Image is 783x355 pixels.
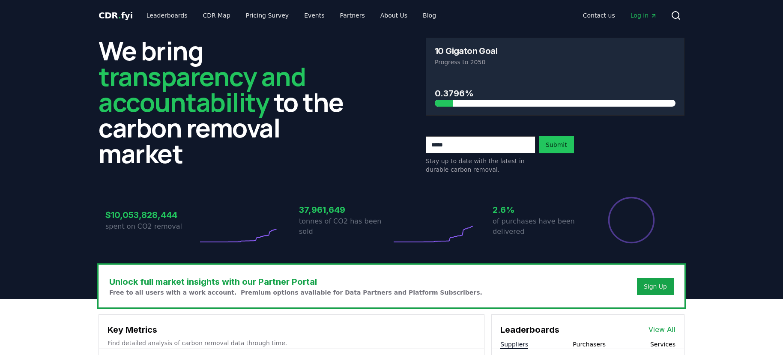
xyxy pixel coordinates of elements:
a: Leaderboards [140,8,194,23]
a: CDR Map [196,8,237,23]
a: About Us [374,8,414,23]
a: Log in [624,8,664,23]
a: Partners [333,8,372,23]
button: Suppliers [500,340,528,349]
p: Stay up to date with the latest in durable carbon removal. [426,157,535,174]
span: transparency and accountability [99,59,305,119]
h2: We bring to the carbon removal market [99,38,357,166]
div: Percentage of sales delivered [607,196,655,244]
h3: 2.6% [493,203,585,216]
span: CDR fyi [99,10,133,21]
p: spent on CO2 removal [105,221,198,232]
button: Sign Up [637,278,674,295]
a: Blog [416,8,443,23]
a: View All [649,325,675,335]
a: Events [297,8,331,23]
nav: Main [140,8,443,23]
h3: 37,961,649 [299,203,391,216]
h3: 10 Gigaton Goal [435,47,497,55]
p: Find detailed analysis of carbon removal data through time. [108,339,475,347]
a: Sign Up [644,282,667,291]
a: CDR.fyi [99,9,133,21]
p: of purchases have been delivered [493,216,585,237]
h3: Leaderboards [500,323,559,336]
h3: 0.3796% [435,87,675,100]
p: Free to all users with a work account. Premium options available for Data Partners and Platform S... [109,288,482,297]
button: Services [650,340,675,349]
h3: $10,053,828,444 [105,209,198,221]
h3: Key Metrics [108,323,475,336]
a: Contact us [576,8,622,23]
p: tonnes of CO2 has been sold [299,216,391,237]
p: Progress to 2050 [435,58,675,66]
h3: Unlock full market insights with our Partner Portal [109,275,482,288]
a: Pricing Survey [239,8,296,23]
nav: Main [576,8,664,23]
button: Purchasers [573,340,606,349]
button: Submit [539,136,574,153]
span: Log in [631,11,657,20]
span: . [118,10,121,21]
